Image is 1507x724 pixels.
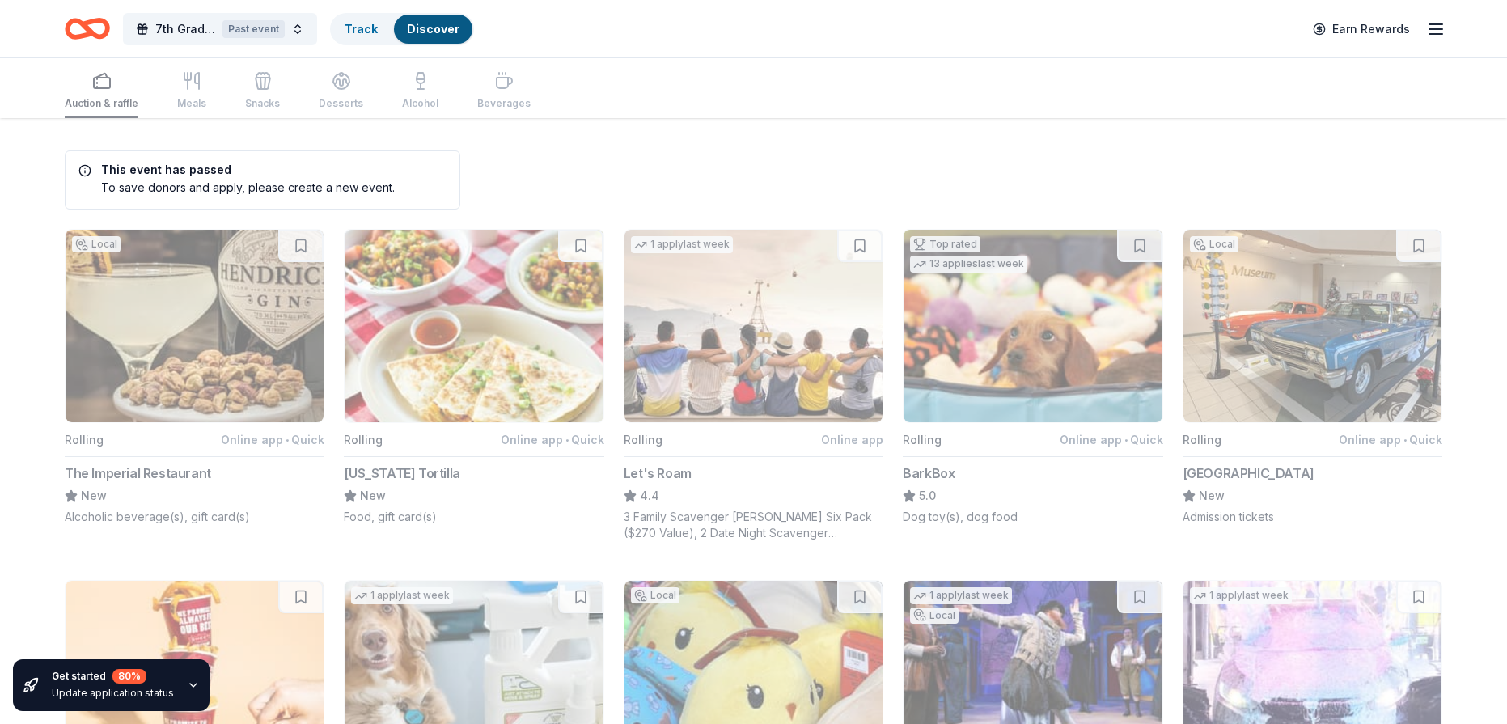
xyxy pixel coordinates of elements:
div: 80 % [112,669,146,684]
a: Earn Rewards [1303,15,1420,44]
div: Get started [52,669,174,684]
button: Image for BarkBoxTop rated13 applieslast weekRollingOnline app•QuickBarkBox5.0Dog toy(s), dog food [903,229,1162,525]
button: Image for AACA MuseumLocalRollingOnline app•Quick[GEOGRAPHIC_DATA]NewAdmission tickets [1183,229,1442,525]
div: Update application status [52,687,174,700]
h5: This event has passed [78,164,395,176]
span: 7th Grade End of Year Student Celebration [155,19,216,39]
button: 7th Grade End of Year Student CelebrationPast event [123,13,317,45]
a: Track [345,22,378,36]
a: Home [65,10,110,48]
div: Past event [222,20,285,38]
button: Image for The Imperial RestaurantLocalRollingOnline app•QuickThe Imperial RestaurantNewAlcoholic ... [65,229,324,525]
button: TrackDiscover [330,13,474,45]
button: Image for Let's Roam1 applylast weekRollingOnline appLet's Roam4.43 Family Scavenger [PERSON_NAME... [624,229,883,541]
div: To save donors and apply, please create a new event. [78,179,395,196]
button: Image for California TortillaRollingOnline app•Quick[US_STATE] TortillaNewFood, gift card(s) [344,229,603,525]
a: Discover [407,22,459,36]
